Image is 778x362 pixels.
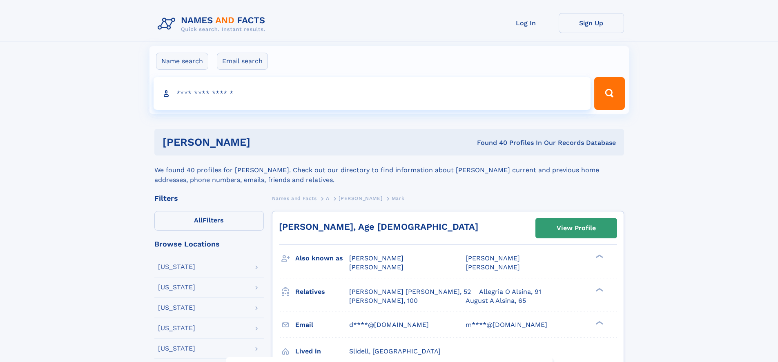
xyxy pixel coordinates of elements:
[154,13,272,35] img: Logo Names and Facts
[163,137,364,147] h1: [PERSON_NAME]
[536,218,617,238] a: View Profile
[493,13,559,33] a: Log In
[479,287,541,296] a: Allegria O Alsina, 91
[594,320,604,325] div: ❯
[349,263,403,271] span: [PERSON_NAME]
[295,251,349,265] h3: Also known as
[349,254,403,262] span: [PERSON_NAME]
[295,344,349,358] h3: Lived in
[154,195,264,202] div: Filters
[363,138,616,147] div: Found 40 Profiles In Our Records Database
[156,53,208,70] label: Name search
[154,77,591,110] input: search input
[339,195,382,201] span: [PERSON_NAME]
[326,195,330,201] span: A
[594,254,604,259] div: ❯
[349,287,471,296] a: [PERSON_NAME] [PERSON_NAME], 52
[158,345,195,352] div: [US_STATE]
[295,285,349,299] h3: Relatives
[158,325,195,331] div: [US_STATE]
[557,219,596,238] div: View Profile
[339,193,382,203] a: [PERSON_NAME]
[466,254,520,262] span: [PERSON_NAME]
[158,304,195,311] div: [US_STATE]
[326,193,330,203] a: A
[559,13,624,33] a: Sign Up
[217,53,268,70] label: Email search
[466,263,520,271] span: [PERSON_NAME]
[349,296,418,305] a: [PERSON_NAME], 100
[158,284,195,291] div: [US_STATE]
[295,318,349,332] h3: Email
[194,216,203,224] span: All
[154,155,624,185] div: We found 40 profiles for [PERSON_NAME]. Check out our directory to find information about [PERSON...
[154,211,264,231] label: Filters
[272,193,317,203] a: Names and Facts
[349,347,441,355] span: Slidell, [GEOGRAPHIC_DATA]
[279,222,478,232] a: [PERSON_NAME], Age [DEMOGRAPHIC_DATA]
[158,264,195,270] div: [US_STATE]
[154,240,264,248] div: Browse Locations
[594,287,604,292] div: ❯
[392,195,404,201] span: Mark
[594,77,624,110] button: Search Button
[466,296,526,305] a: August A Alsina, 65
